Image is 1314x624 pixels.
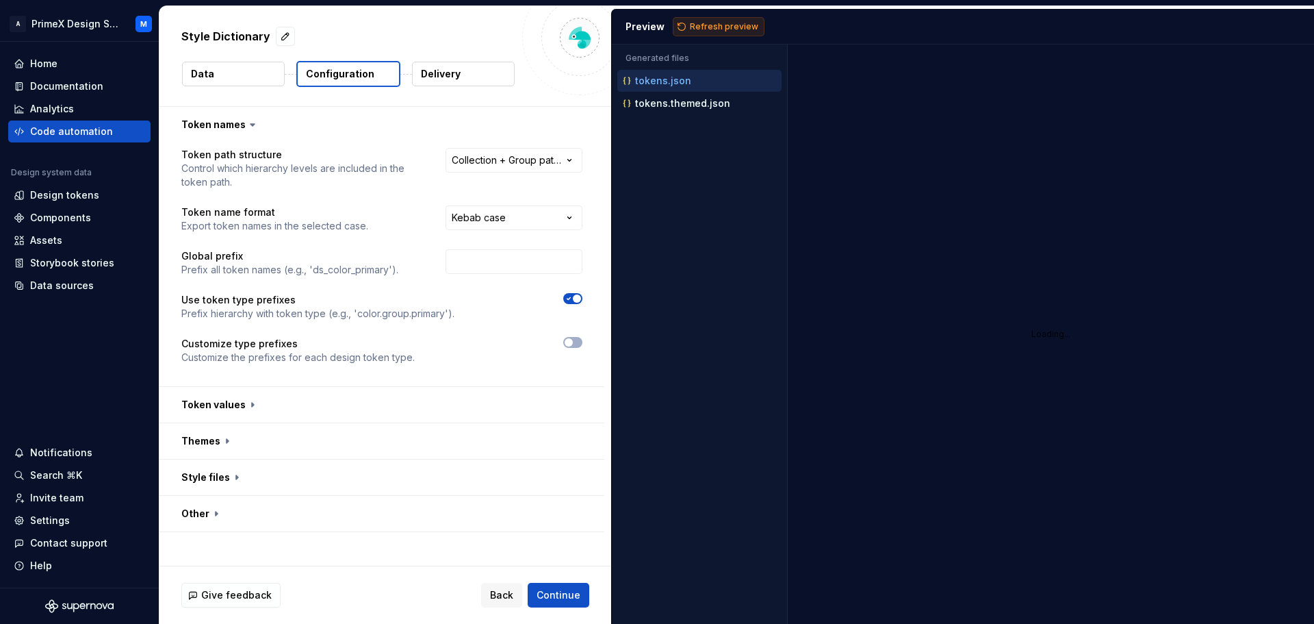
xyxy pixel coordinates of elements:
[181,337,415,351] p: Customize type prefixes
[30,446,92,460] div: Notifications
[8,532,151,554] button: Contact support
[31,17,119,31] div: PrimeX Design System
[140,18,147,29] div: M
[30,102,74,116] div: Analytics
[8,229,151,251] a: Assets
[30,536,107,550] div: Contact support
[3,9,156,38] button: APrimeX Design SystemM
[30,234,62,247] div: Assets
[617,73,782,88] button: tokens.json
[8,464,151,486] button: Search ⌘K
[181,219,368,233] p: Export token names in the selected case.
[635,98,730,109] p: tokens.themed.json
[201,588,272,602] span: Give feedback
[8,252,151,274] a: Storybook stories
[8,75,151,97] a: Documentation
[8,53,151,75] a: Home
[537,588,580,602] span: Continue
[8,207,151,229] a: Components
[8,442,151,464] button: Notifications
[8,121,151,142] a: Code automation
[8,98,151,120] a: Analytics
[191,67,214,81] p: Data
[181,307,454,321] p: Prefix hierarchy with token type (e.g., 'color.group.primary').
[30,469,82,482] div: Search ⌘K
[626,53,773,64] p: Generated files
[181,205,368,219] p: Token name format
[296,61,400,87] button: Configuration
[8,510,151,532] a: Settings
[182,62,285,86] button: Data
[412,62,515,86] button: Delivery
[181,293,454,307] p: Use token type prefixes
[626,20,665,34] div: Preview
[8,487,151,509] a: Invite team
[11,167,92,178] div: Design system data
[490,588,513,602] span: Back
[30,279,94,292] div: Data sources
[181,263,398,277] p: Prefix all token names (e.g., 'ds_color_primary').
[8,275,151,297] a: Data sources
[181,148,421,162] p: Token path structure
[30,514,70,527] div: Settings
[421,67,461,81] p: Delivery
[30,125,113,138] div: Code automation
[10,16,26,32] div: A
[690,21,758,32] span: Refresh preview
[30,188,99,202] div: Design tokens
[181,249,398,263] p: Global prefix
[30,491,83,505] div: Invite team
[30,79,103,93] div: Documentation
[528,583,589,608] button: Continue
[181,583,281,608] button: Give feedback
[306,67,374,81] p: Configuration
[30,559,52,573] div: Help
[673,17,764,36] button: Refresh preview
[45,599,114,613] svg: Supernova Logo
[30,57,57,71] div: Home
[181,28,270,45] p: Style Dictionary
[635,75,691,86] p: tokens.json
[181,351,415,364] p: Customize the prefixes for each design token type.
[8,184,151,206] a: Design tokens
[481,583,522,608] button: Back
[30,211,91,225] div: Components
[8,555,151,577] button: Help
[30,256,114,270] div: Storybook stories
[617,96,782,111] button: tokens.themed.json
[181,162,421,189] p: Control which hierarchy levels are included in the token path.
